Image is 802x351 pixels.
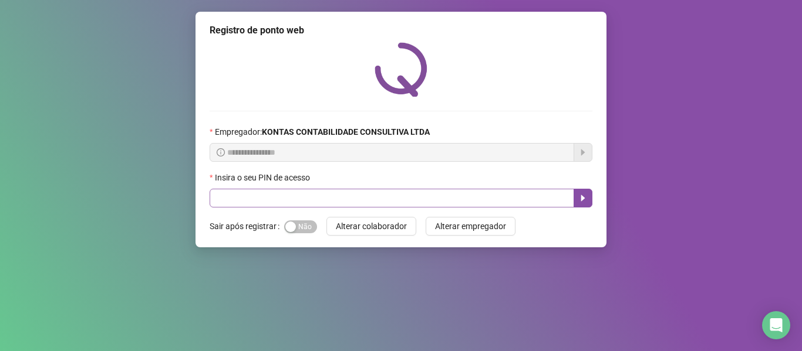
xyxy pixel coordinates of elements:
[762,311,790,339] div: Open Intercom Messenger
[578,193,588,203] span: caret-right
[375,42,427,97] img: QRPoint
[426,217,515,236] button: Alterar empregador
[210,23,592,38] div: Registro de ponto web
[336,220,407,233] span: Alterar colaborador
[435,220,506,233] span: Alterar empregador
[217,148,225,156] span: info-circle
[210,217,284,236] label: Sair após registrar
[262,127,430,137] strong: KONTAS CONTABILIDADE CONSULTIVA LTDA
[326,217,416,236] button: Alterar colaborador
[210,171,318,184] label: Insira o seu PIN de acesso
[215,125,430,138] span: Empregador :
